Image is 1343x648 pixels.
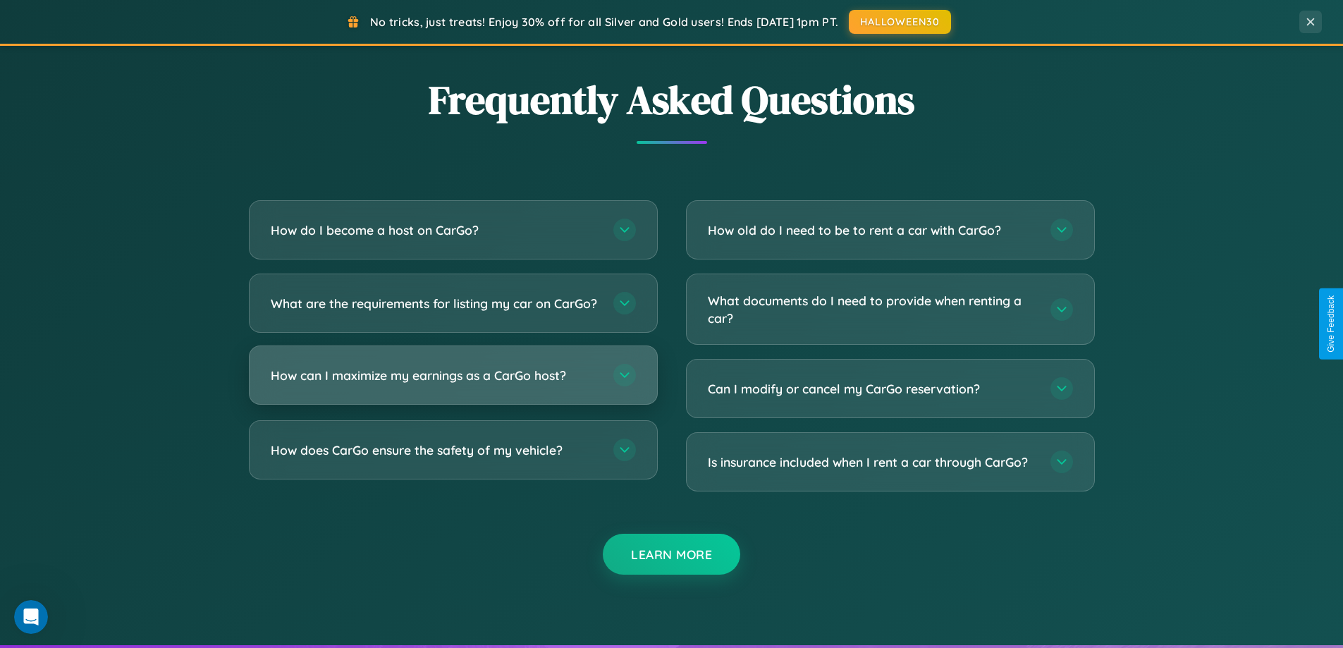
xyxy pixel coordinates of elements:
[1326,295,1336,353] div: Give Feedback
[708,221,1036,239] h3: How old do I need to be to rent a car with CarGo?
[271,367,599,384] h3: How can I maximize my earnings as a CarGo host?
[708,453,1036,471] h3: Is insurance included when I rent a car through CarGo?
[603,534,740,575] button: Learn More
[14,600,48,634] iframe: Intercom live chat
[249,73,1095,127] h2: Frequently Asked Questions
[271,441,599,459] h3: How does CarGo ensure the safety of my vehicle?
[849,10,951,34] button: HALLOWEEN30
[271,295,599,312] h3: What are the requirements for listing my car on CarGo?
[708,292,1036,326] h3: What documents do I need to provide when renting a car?
[370,15,838,29] span: No tricks, just treats! Enjoy 30% off for all Silver and Gold users! Ends [DATE] 1pm PT.
[708,380,1036,398] h3: Can I modify or cancel my CarGo reservation?
[271,221,599,239] h3: How do I become a host on CarGo?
